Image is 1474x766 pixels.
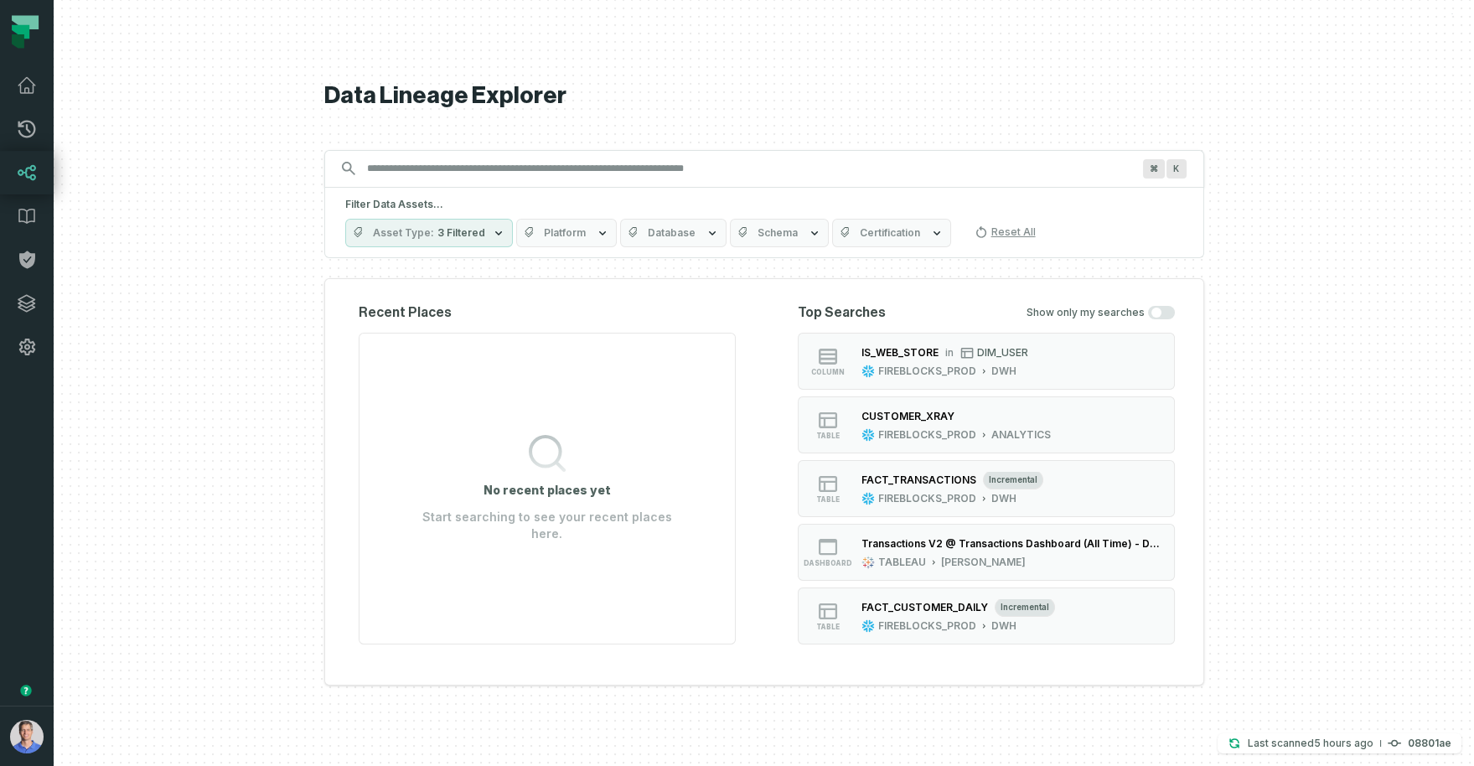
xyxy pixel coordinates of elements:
div: Tooltip anchor [18,683,34,698]
h1: Data Lineage Explorer [324,81,1204,111]
h4: 08801ae [1408,738,1451,748]
img: avatar of Barak Forgoun [10,720,44,753]
span: Press ⌘ + K to focus the search bar [1143,159,1165,179]
relative-time: Sep 25, 2025, 11:34 AM GMT+3 [1314,737,1373,749]
span: Press ⌘ + K to focus the search bar [1166,159,1187,179]
p: Last scanned [1248,735,1373,752]
button: Last scanned[DATE] 11:34:24 AM08801ae [1218,733,1461,753]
